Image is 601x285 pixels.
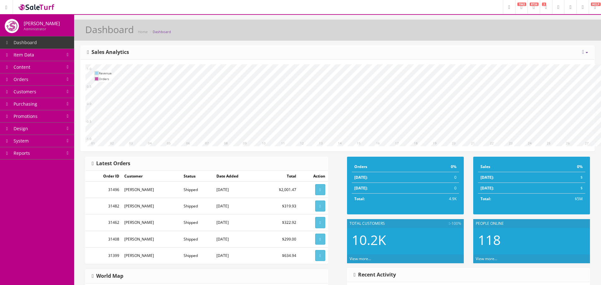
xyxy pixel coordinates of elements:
h1: Dashboard [85,24,134,35]
span: Orders [14,76,28,82]
strong: [DATE]: [480,175,494,180]
strong: Total: [480,196,491,201]
td: 31399 [85,247,122,264]
td: $299.00 [260,231,298,247]
td: [DATE] [214,231,260,247]
td: [PERSON_NAME] [122,198,181,214]
td: Shipped [181,182,214,198]
span: Design [14,125,28,131]
td: Revenue [99,70,112,76]
td: Status [181,171,214,182]
td: $322.92 [260,214,298,231]
strong: [DATE]: [354,175,368,180]
td: Shipped [181,247,214,264]
div: People Online [473,219,590,228]
td: [DATE] [214,182,260,198]
td: Shipped [181,231,214,247]
img: SaleTurf [18,3,56,11]
span: Promotions [14,113,38,119]
small: Administrator [24,26,46,31]
td: Customer [122,171,181,182]
h3: Latest Orders [92,161,130,166]
a: Home [138,29,148,34]
td: Sales [478,161,541,172]
h3: Recent Activity [354,272,396,278]
td: Order ID [85,171,122,182]
a: View more... [476,256,497,261]
span: System [14,138,29,144]
span: 1943 [517,3,526,6]
div: Total Customers [347,219,464,228]
span: -100% [449,221,461,226]
td: $5M [541,194,585,204]
td: [DATE] [214,214,260,231]
td: 0% [415,161,459,172]
td: 31482 [85,198,122,214]
td: $319.93 [260,198,298,214]
span: Purchasing [14,101,37,107]
td: 31462 [85,214,122,231]
td: Total [260,171,298,182]
strong: Total: [354,196,365,201]
td: $ [541,172,585,183]
td: [DATE] [214,247,260,264]
td: Shipped [181,198,214,214]
td: Orders [352,161,415,172]
span: Item Data [14,52,34,58]
td: [DATE] [214,198,260,214]
td: Shipped [181,214,214,231]
a: View more... [350,256,371,261]
h4: [PERSON_NAME] [24,21,60,26]
span: Reports [14,150,30,156]
h3: World Map [92,273,123,279]
td: Orders [99,76,112,82]
td: [PERSON_NAME] [122,231,181,247]
h3: Sales Analytics [87,49,129,55]
td: $2,001.47 [260,182,298,198]
td: Date Added [214,171,260,182]
span: Dashboard [14,39,37,45]
span: Content [14,64,30,70]
td: $ [541,183,585,194]
td: [PERSON_NAME] [122,214,181,231]
td: 4.9K [415,194,459,204]
span: 3 [542,3,546,6]
img: techsupplier [5,19,19,33]
td: [PERSON_NAME] [122,182,181,198]
strong: [DATE]: [480,185,494,191]
h2: 10.2K [352,233,459,247]
h2: 118 [478,233,585,247]
span: 8724 [530,3,539,6]
td: 31496 [85,182,122,198]
strong: [DATE]: [354,185,368,191]
td: 31408 [85,231,122,247]
span: Customers [14,89,36,95]
td: 0% [541,161,585,172]
a: Dashboard [153,29,171,34]
td: 0 [415,172,459,183]
td: Action [299,171,328,182]
td: $634.94 [260,247,298,264]
td: [PERSON_NAME] [122,247,181,264]
td: 0 [415,183,459,194]
span: HELP [591,3,601,6]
